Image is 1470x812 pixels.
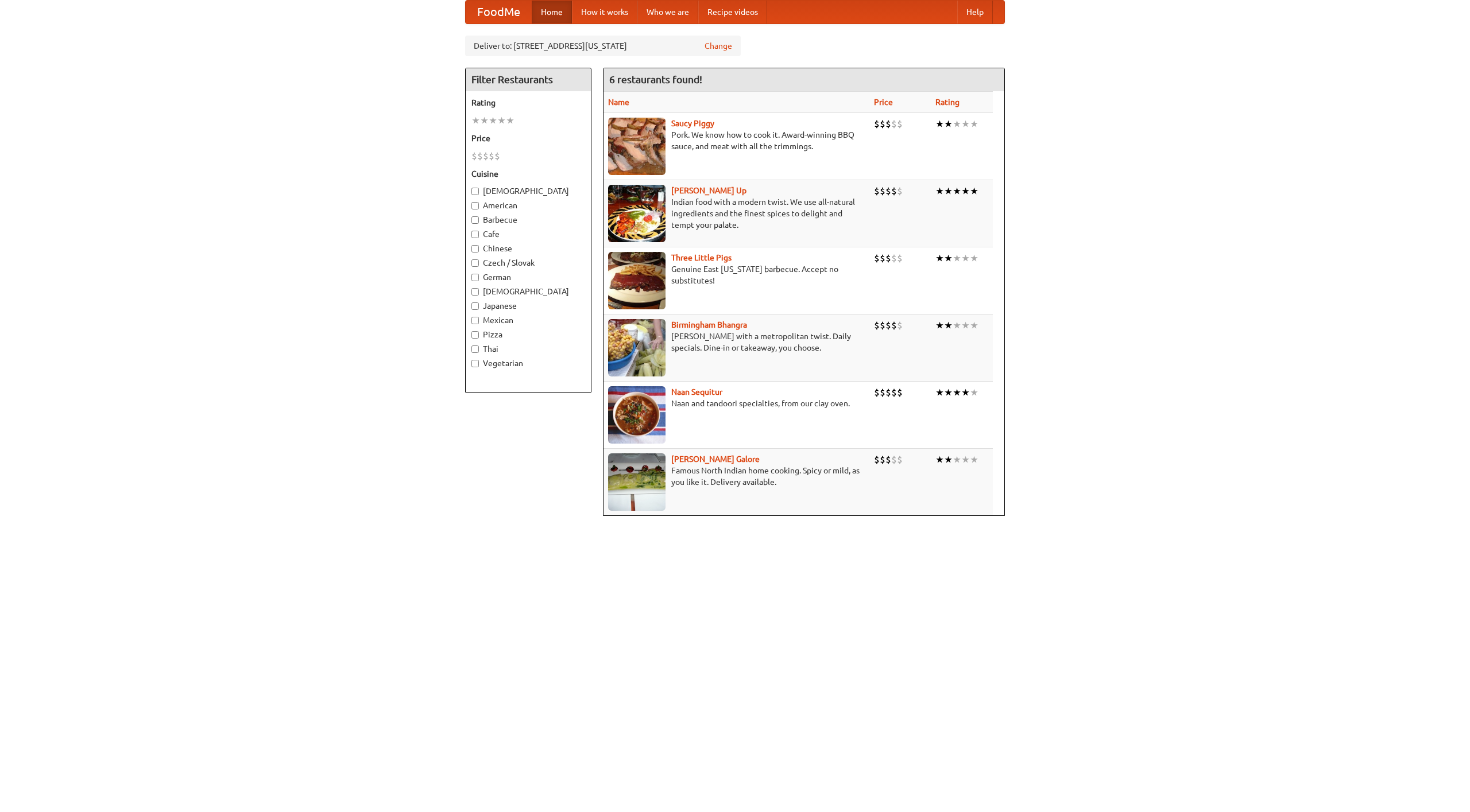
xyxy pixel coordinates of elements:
[961,453,970,466] li: ★
[671,454,760,464] a: [PERSON_NAME] Galore
[471,243,585,254] label: Chinese
[671,387,722,397] a: Naan Sequitur
[471,257,585,269] label: Czech / Slovak
[489,114,497,127] li: ★
[608,252,666,309] img: littlepigs.jpg
[944,185,953,197] li: ★
[891,118,897,130] li: $
[891,386,897,399] li: $
[970,118,978,130] li: ★
[880,252,885,265] li: $
[471,216,479,224] input: Barbecue
[935,185,944,197] li: ★
[944,386,953,399] li: ★
[957,1,993,24] a: Help
[970,453,978,466] li: ★
[608,319,666,376] img: bhangra.jpg
[608,118,666,175] img: saucy.jpg
[885,118,891,130] li: $
[970,319,978,332] li: ★
[885,386,891,399] li: $
[494,150,500,162] li: $
[609,74,702,85] ng-pluralize: 6 restaurants found!
[471,329,585,340] label: Pizza
[880,185,885,197] li: $
[497,114,506,127] li: ★
[897,252,903,265] li: $
[891,252,897,265] li: $
[944,319,953,332] li: ★
[935,98,960,107] a: Rating
[471,300,585,312] label: Japanese
[885,252,891,265] li: $
[471,185,585,197] label: [DEMOGRAPHIC_DATA]
[471,228,585,240] label: Cafe
[671,320,747,329] a: Birmingham Bhangra
[953,386,961,399] li: ★
[608,185,666,242] img: curryup.jpg
[471,188,479,195] input: [DEMOGRAPHIC_DATA]
[477,150,483,162] li: $
[671,186,746,195] a: [PERSON_NAME] Up
[471,133,585,144] h5: Price
[471,286,585,297] label: [DEMOGRAPHIC_DATA]
[471,150,477,162] li: $
[483,150,489,162] li: $
[961,386,970,399] li: ★
[935,252,944,265] li: ★
[880,319,885,332] li: $
[608,453,666,511] img: currygalore.jpg
[970,252,978,265] li: ★
[897,386,903,399] li: $
[471,343,585,355] label: Thai
[944,118,953,130] li: ★
[466,68,591,91] h4: Filter Restaurants
[471,317,479,324] input: Mexican
[471,245,479,252] input: Chinese
[880,386,885,399] li: $
[880,118,885,130] li: $
[471,114,480,127] li: ★
[471,271,585,283] label: German
[953,118,961,130] li: ★
[471,345,479,353] input: Thai
[897,118,903,130] li: $
[897,185,903,197] li: $
[897,453,903,466] li: $
[471,202,479,209] input: American
[471,331,479,339] input: Pizza
[480,114,489,127] li: ★
[471,97,585,108] h5: Rating
[465,36,741,56] div: Deliver to: [STREET_ADDRESS][US_STATE]
[874,118,880,130] li: $
[471,274,479,281] input: German
[874,319,880,332] li: $
[637,1,698,24] a: Who we are
[885,453,891,466] li: $
[532,1,572,24] a: Home
[608,386,666,444] img: naansequitur.jpg
[471,358,585,369] label: Vegetarian
[471,200,585,211] label: American
[935,453,944,466] li: ★
[885,319,891,332] li: $
[897,319,903,332] li: $
[506,114,514,127] li: ★
[608,98,629,107] a: Name
[671,253,732,262] a: Three Little Pigs
[880,453,885,466] li: $
[471,231,479,238] input: Cafe
[891,453,897,466] li: $
[471,314,585,326] label: Mexican
[698,1,767,24] a: Recipe videos
[471,259,479,267] input: Czech / Slovak
[953,252,961,265] li: ★
[471,168,585,180] h5: Cuisine
[953,453,961,466] li: ★
[671,119,714,128] a: Saucy Piggy
[891,185,897,197] li: $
